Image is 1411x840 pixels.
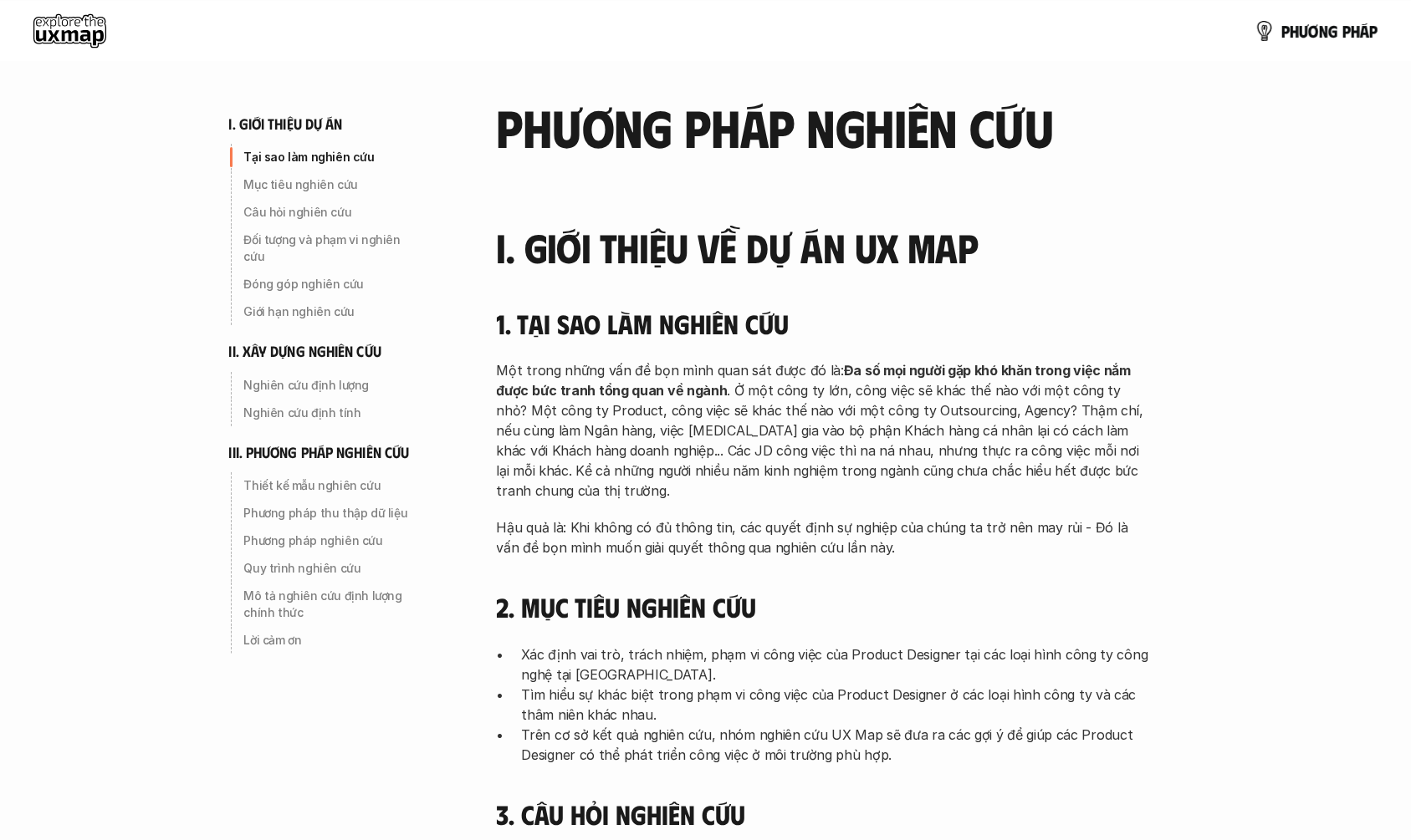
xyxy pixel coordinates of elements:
[1299,22,1308,40] span: ư
[1328,22,1338,40] span: g
[244,149,423,165] p: Tại sao làm nghiên cứu
[1351,22,1360,40] span: h
[244,560,423,577] p: Quy trình nghiên cứu
[229,472,430,499] a: Thiết kế mẫu nghiên cứu
[229,144,430,171] a: Tại sao làm nghiên cứu
[497,308,1149,339] h4: 1. Tại sao làm nghiên cứu
[244,232,423,265] p: Đối tượng và phạm vi nghiên cứu
[229,627,430,654] a: Lời cảm ơn
[244,405,423,421] p: Nghiên cứu định tính
[229,227,430,270] a: Đối tượng và phạm vi nghiên cứu
[244,505,423,522] p: Phương pháp thu thập dữ liệu
[497,226,1149,270] h3: I. Giới thiệu về dự án UX Map
[244,276,423,293] p: Đóng góp nghiên cứu
[229,171,430,198] a: Mục tiêu nghiên cứu
[244,176,423,193] p: Mục tiêu nghiên cứu
[1290,22,1299,40] span: h
[497,591,1149,623] h4: 2. Mục tiêu nghiên cứu
[229,500,430,527] a: Phương pháp thu thập dữ liệu
[1369,22,1378,40] span: p
[244,377,423,394] p: Nghiên cứu định lượng
[1319,22,1328,40] span: n
[497,798,1149,830] h4: 3. Câu hỏi nghiên cứu
[497,517,1149,557] p: Hậu quả là: Khi không có đủ thông tin, các quyết định sự nghiệp của chúng ta trở nên may rủi - Đó...
[244,588,423,621] p: Mô tả nghiên cứu định lượng chính thức
[229,583,430,626] a: Mô tả nghiên cứu định lượng chính thức
[229,298,430,325] a: Giới hạn nghiên cứu
[244,632,423,649] p: Lời cảm ơn
[522,725,1149,765] p: Trên cơ sở kết quả nghiên cứu, nhóm nghiên cứu UX Map sẽ đưa ra các gợi ý để giúp các Product Des...
[229,443,410,462] h6: iii. phương pháp nghiên cứu
[244,532,423,549] p: Phương pháp nghiên cứu
[229,342,381,361] h6: ii. xây dựng nghiên cứu
[244,204,423,221] p: Câu hỏi nghiên cứu
[244,303,423,320] p: Giới hạn nghiên cứu
[1308,22,1319,40] span: ơ
[229,372,430,399] a: Nghiên cứu định lượng
[229,555,430,582] a: Quy trình nghiên cứu
[1281,22,1290,40] span: p
[522,685,1149,725] p: Tìm hiểu sự khác biệt trong phạm vi công việc của Product Designer ở các loại hình công ty và các...
[1360,22,1369,40] span: á
[497,360,1149,501] p: Một trong những vấn đề bọn mình quan sát được đó là: . Ở một công ty lớn, công việc sẽ khác thế n...
[522,644,1149,685] p: Xác định vai trò, trách nhiệm, phạm vi công việc của Product Designer tại các loại hình công ty c...
[229,115,343,134] h6: i. giới thiệu dự án
[229,271,430,298] a: Đóng góp nghiên cứu
[229,527,430,554] a: Phương pháp nghiên cứu
[497,98,1149,155] h2: phương pháp nghiên cứu
[244,477,423,494] p: Thiết kế mẫu nghiên cứu
[229,199,430,226] a: Câu hỏi nghiên cứu
[1342,22,1351,40] span: p
[1255,14,1378,48] a: phươngpháp
[229,400,430,426] a: Nghiên cứu định tính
